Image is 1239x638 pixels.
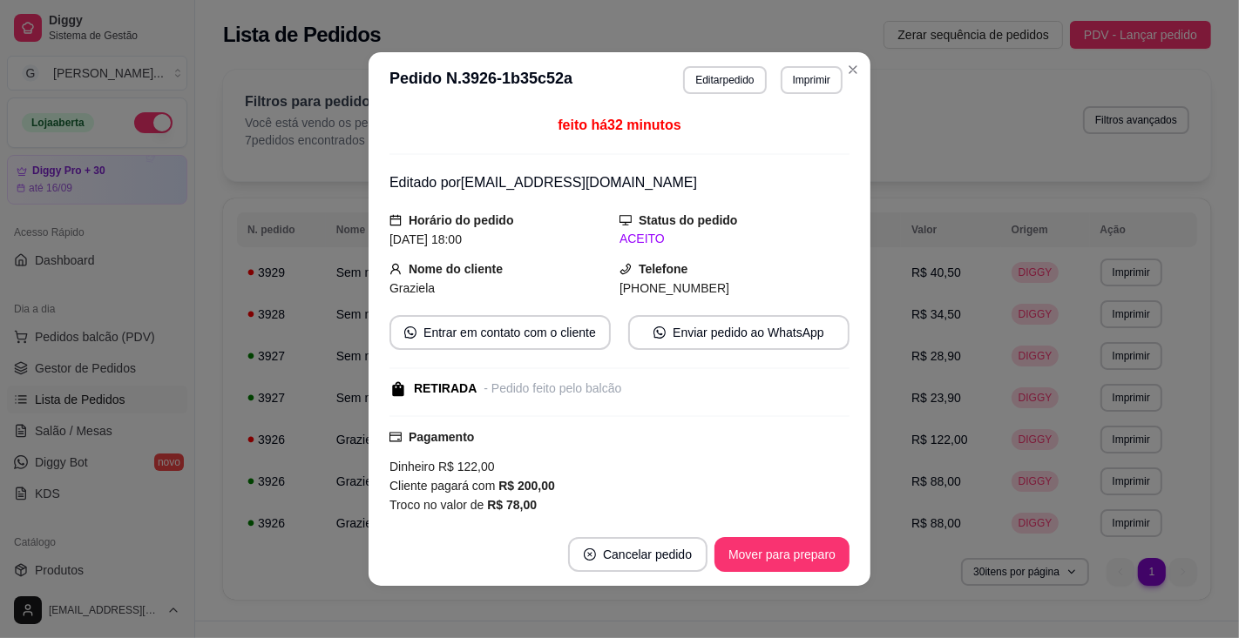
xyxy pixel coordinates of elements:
[714,537,850,572] button: Mover para preparo
[484,379,621,398] div: - Pedido feito pelo balcão
[639,213,738,227] strong: Status do pedido
[653,326,666,339] span: whats-app
[389,66,572,94] h3: Pedido N. 3926-1b35c52a
[568,537,708,572] button: close-circleCancelar pedido
[435,460,495,473] span: R$ 122,00
[404,326,416,339] span: whats-app
[389,263,402,275] span: user
[389,214,402,226] span: calendar
[619,230,850,248] div: ACEITO
[639,262,688,276] strong: Telefone
[628,315,850,350] button: whats-appEnviar pedido ao WhatsApp
[683,66,766,94] button: Editarpedido
[409,213,514,227] strong: Horário do pedido
[389,431,402,443] span: credit-card
[619,281,729,295] span: [PHONE_NUMBER]
[619,263,632,275] span: phone
[409,262,503,276] strong: Nome do cliente
[558,118,680,132] span: feito há 32 minutos
[389,498,487,512] span: Troco no valor de
[409,430,474,444] strong: Pagamento
[619,214,632,226] span: desktop
[389,315,611,350] button: whats-appEntrar em contato com o cliente
[389,460,435,473] span: Dinheiro
[414,379,477,398] div: RETIRADA
[584,548,596,561] span: close-circle
[839,56,867,84] button: Close
[487,498,537,512] strong: R$ 78,00
[389,175,697,190] span: Editado por [EMAIL_ADDRESS][DOMAIN_NAME]
[498,479,555,493] strong: R$ 200,00
[389,281,435,295] span: Graziela
[389,479,498,493] span: Cliente pagará com
[389,232,462,246] span: [DATE] 18:00
[781,66,843,94] button: Imprimir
